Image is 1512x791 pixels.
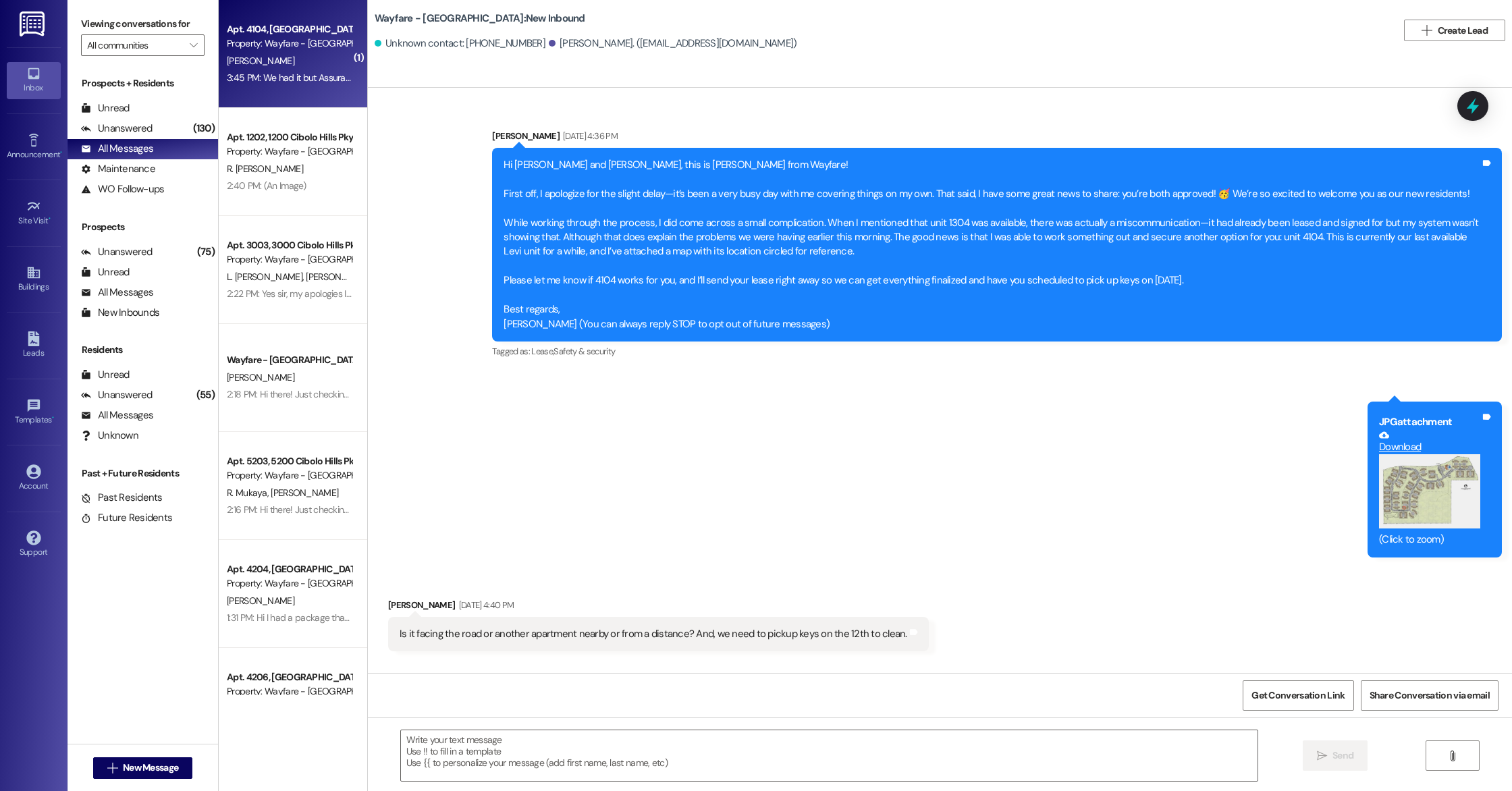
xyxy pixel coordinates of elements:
[81,101,130,115] div: Unread
[1379,454,1480,528] button: Zoom image
[123,761,178,775] span: New Message
[492,342,1502,361] div: Tagged as:
[1243,680,1353,711] button: Get Conversation Link
[81,491,163,505] div: Past Residents
[560,129,618,143] div: [DATE] 4:36 PM
[20,11,47,36] img: ResiDesk Logo
[1303,740,1368,771] button: Send
[1361,680,1498,711] button: Share Conversation via email
[81,265,130,279] div: Unread
[190,40,197,51] i: 
[531,346,553,357] span: Lease ,
[87,34,183,56] input: All communities
[81,306,159,320] div: New Inbounds
[1370,688,1490,703] span: Share Conversation via email
[492,129,1502,148] div: [PERSON_NAME]
[67,220,218,234] div: Prospects
[60,148,62,157] span: •
[375,11,585,26] b: Wayfare - [GEOGRAPHIC_DATA]: New Inbound
[7,62,61,99] a: Inbox
[81,511,172,525] div: Future Residents
[81,368,130,382] div: Unread
[190,118,218,139] div: (130)
[67,466,218,481] div: Past + Future Residents
[7,195,61,231] a: Site Visit •
[67,343,218,357] div: Residents
[7,261,61,298] a: Buildings
[400,627,907,641] div: Is it facing the road or another apartment nearby or from a distance? And, we need to pickup keys...
[81,182,164,196] div: WO Follow-ups
[81,429,138,443] div: Unknown
[1422,25,1432,36] i: 
[1379,415,1452,429] b: JPG attachment
[504,158,1480,331] div: Hi [PERSON_NAME] and [PERSON_NAME], this is [PERSON_NAME] from Wayfare! First off, I apologize fo...
[67,76,218,90] div: Prospects + Residents
[553,346,615,357] span: Safety & security
[81,142,153,156] div: All Messages
[7,327,61,364] a: Leads
[375,36,545,51] div: Unknown contact: [PHONE_NUMBER]
[81,245,153,259] div: Unanswered
[1332,748,1353,763] span: Send
[93,757,193,779] button: New Message
[81,162,155,176] div: Maintenance
[1379,533,1480,547] div: (Click to zoom)
[81,13,205,34] label: Viewing conversations for
[7,460,61,497] a: Account
[7,394,61,431] a: Templates •
[193,385,218,406] div: (55)
[456,598,514,612] div: [DATE] 4:40 PM
[1447,751,1457,761] i: 
[549,36,797,51] div: [PERSON_NAME]. ([EMAIL_ADDRESS][DOMAIN_NAME])
[7,526,61,563] a: Support
[81,121,153,136] div: Unanswered
[1379,430,1480,454] a: Download
[388,598,929,617] div: [PERSON_NAME]
[1438,24,1488,38] span: Create Lead
[81,285,153,300] div: All Messages
[52,413,54,422] span: •
[81,388,153,402] div: Unanswered
[1404,20,1505,41] button: Create Lead
[49,214,51,223] span: •
[1251,688,1345,703] span: Get Conversation Link
[81,408,153,422] div: All Messages
[1317,751,1327,761] i: 
[107,763,117,773] i: 
[194,242,218,263] div: (75)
